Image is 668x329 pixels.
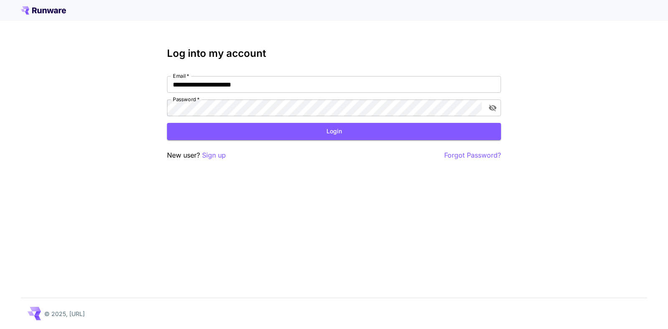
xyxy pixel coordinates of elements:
[485,100,500,115] button: toggle password visibility
[444,150,501,161] button: Forgot Password?
[173,96,200,103] label: Password
[167,150,226,161] p: New user?
[167,123,501,140] button: Login
[167,48,501,59] h3: Log into my account
[173,72,189,79] label: Email
[202,150,226,161] button: Sign up
[44,309,85,318] p: © 2025, [URL]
